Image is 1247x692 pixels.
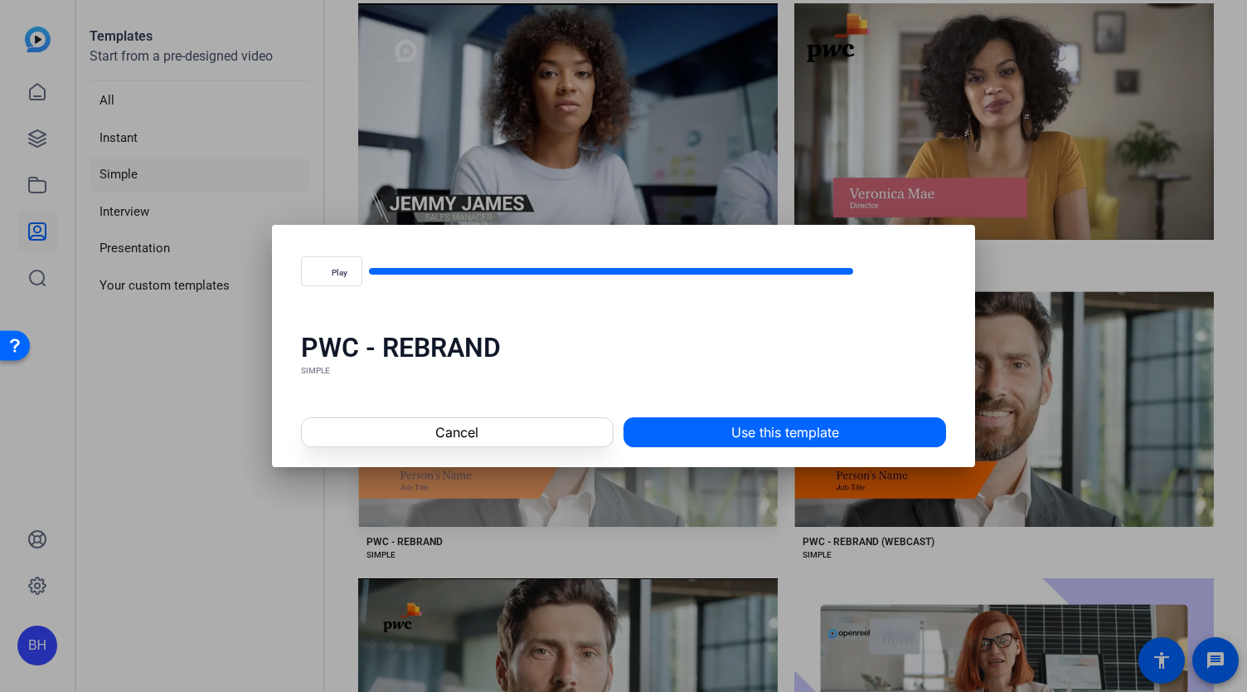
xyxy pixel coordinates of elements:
[301,364,947,378] div: SIMPLE
[301,417,614,447] button: Cancel
[860,251,900,291] button: Mute
[435,422,478,442] span: Cancel
[731,422,839,442] span: Use this template
[623,417,946,447] button: Use this template
[906,251,946,291] button: Fullscreen
[332,268,347,278] span: Play
[301,256,362,286] button: Play
[301,331,947,364] div: PWC - REBRAND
